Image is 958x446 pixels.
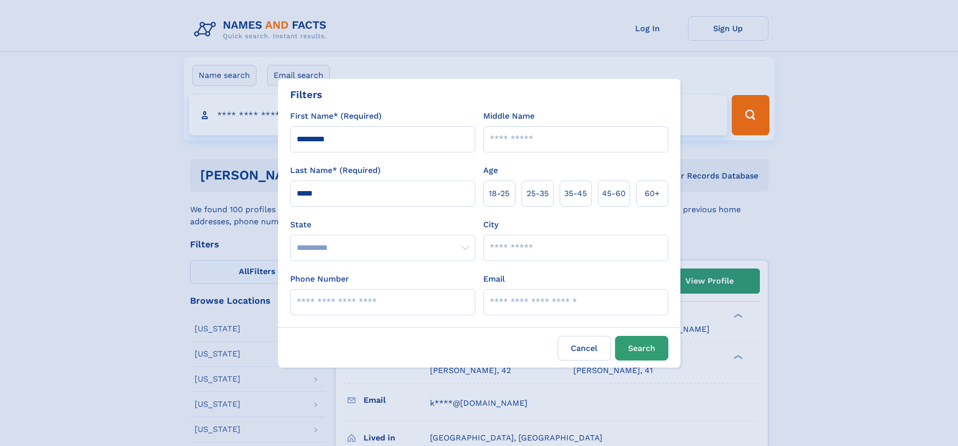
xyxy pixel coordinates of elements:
[564,188,587,200] span: 35‑45
[527,188,549,200] span: 25‑35
[483,273,505,285] label: Email
[558,336,611,361] label: Cancel
[290,164,381,176] label: Last Name* (Required)
[290,87,322,102] div: Filters
[602,188,626,200] span: 45‑60
[483,110,535,122] label: Middle Name
[615,336,668,361] button: Search
[483,219,498,231] label: City
[645,188,660,200] span: 60+
[483,164,498,176] label: Age
[290,273,349,285] label: Phone Number
[489,188,509,200] span: 18‑25
[290,110,382,122] label: First Name* (Required)
[290,219,475,231] label: State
